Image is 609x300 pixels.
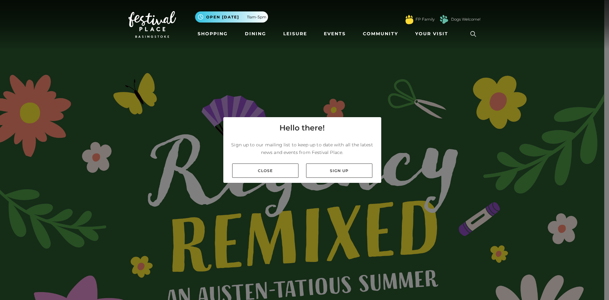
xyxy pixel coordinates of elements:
p: Sign up to our mailing list to keep up to date with all the latest news and events from Festival ... [228,141,376,156]
button: Open [DATE] 11am-5pm [195,11,268,23]
a: Shopping [195,28,230,40]
h4: Hello there! [279,122,325,134]
img: Festival Place Logo [128,11,176,38]
a: FP Family [416,17,435,22]
span: Open [DATE] [206,14,239,20]
a: Sign up [306,163,372,178]
span: Your Visit [415,30,448,37]
a: Leisure [281,28,310,40]
a: Community [360,28,401,40]
a: Your Visit [413,28,454,40]
a: Close [232,163,298,178]
a: Dogs Welcome! [451,17,481,22]
span: 11am-5pm [247,14,266,20]
a: Events [321,28,348,40]
a: Dining [242,28,269,40]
